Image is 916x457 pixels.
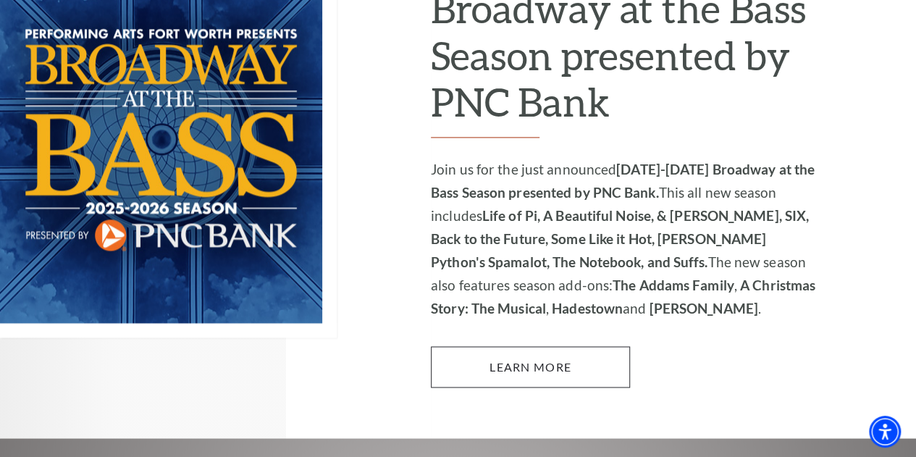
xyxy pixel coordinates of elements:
strong: The Addams Family [613,277,734,293]
strong: A Christmas Story: The Musical [431,277,815,316]
strong: Hadestown [552,300,623,316]
a: Learn More 2025-2026 Broadway at the Bass Season presented by PNC Bank [431,346,630,387]
strong: [PERSON_NAME] [649,300,757,316]
strong: Life of Pi, A Beautiful Noise, & [PERSON_NAME], SIX, Back to the Future, Some Like it Hot, [PERSO... [431,207,809,270]
strong: [DATE]-[DATE] Broadway at the Bass Season presented by PNC Bank. [431,161,815,201]
div: Accessibility Menu [869,416,901,448]
p: Join us for the just announced This all new season includes The new season also features season a... [431,158,822,320]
